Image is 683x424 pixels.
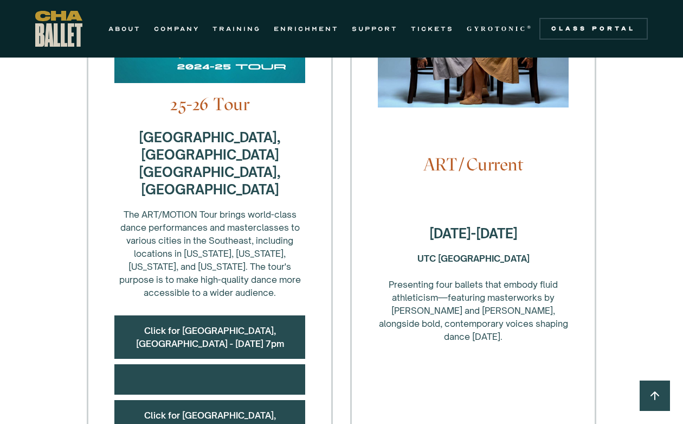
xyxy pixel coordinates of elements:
a: ABOUT [108,22,141,35]
a: GYROTONIC® [467,22,533,35]
strong: GYROTONIC [467,25,527,33]
a: SUPPORT [352,22,398,35]
a: ENRICHMENT [274,22,339,35]
a: TRAINING [212,22,261,35]
a: home [35,11,82,47]
h4: ART/Current [378,154,569,175]
strong: UTC [GEOGRAPHIC_DATA] ‍ [417,253,530,264]
strong: [GEOGRAPHIC_DATA], [GEOGRAPHIC_DATA] [GEOGRAPHIC_DATA], [GEOGRAPHIC_DATA] [139,129,281,198]
strong: [DATE]-[DATE] [429,225,518,242]
div: Class Portal [546,24,641,33]
sup: ® [527,24,533,30]
a: COMPANY [154,22,199,35]
div: The ART/MOTION Tour brings world-class dance performances and masterclasses to various cities in ... [114,208,305,299]
div: Presenting four ballets that embody fluid athleticism—featuring masterworks by [PERSON_NAME] and ... [378,252,569,343]
a: TICKETS [411,22,454,35]
a: Click for [GEOGRAPHIC_DATA], [GEOGRAPHIC_DATA] - [DATE] 7pm [136,325,284,349]
a: Class Portal [539,18,648,40]
h4: 25-26 Tour [114,94,305,115]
